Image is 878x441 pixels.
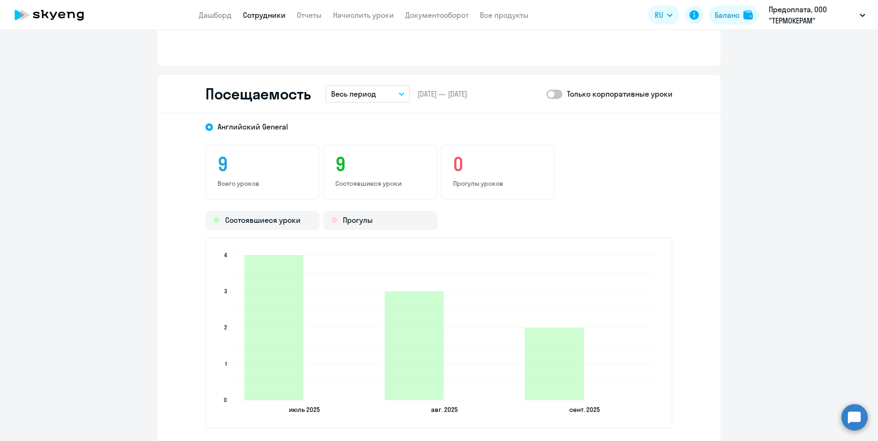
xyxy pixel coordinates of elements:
path: 2025-09-08T21:00:00.000Z Состоявшиеся уроки 2 [525,328,584,400]
text: авг. 2025 [431,405,458,414]
text: 0 [224,396,227,403]
a: Отчеты [297,10,322,20]
div: Баланс [715,9,740,21]
a: Сотрудники [243,10,286,20]
path: 2025-08-25T21:00:00.000Z Состоявшиеся уроки 3 [385,291,444,400]
p: Прогулы уроков [453,179,543,188]
a: Начислить уроки [333,10,394,20]
text: сент. 2025 [569,405,600,414]
span: RU [655,9,663,21]
text: июль 2025 [289,405,320,414]
p: Предоплата, ООО "ТЕРМОКЕРАМ" [769,4,856,26]
h3: 9 [335,153,425,175]
text: 3 [224,288,227,295]
path: 2025-07-28T21:00:00.000Z Состоявшиеся уроки 4 [244,255,303,400]
h3: 0 [453,153,543,175]
text: 2 [224,324,227,331]
h3: 9 [218,153,307,175]
div: Прогулы [323,211,437,230]
button: Балансbalance [709,6,758,24]
button: Предоплата, ООО "ТЕРМОКЕРАМ" [764,4,870,26]
img: balance [743,10,753,20]
a: Все продукты [480,10,529,20]
p: Состоявшиеся уроки [335,179,425,188]
a: Дашборд [199,10,232,20]
div: Состоявшиеся уроки [205,211,319,230]
p: Только корпоративные уроки [567,88,673,99]
p: Весь период [331,88,376,99]
span: Английский General [218,122,288,132]
button: RU [648,6,679,24]
a: Документооборот [405,10,469,20]
h2: Посещаемость [205,84,310,103]
button: Весь период [325,85,410,103]
p: Всего уроков [218,179,307,188]
span: [DATE] — [DATE] [417,89,467,99]
text: 1 [225,360,227,367]
text: 4 [224,251,227,259]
